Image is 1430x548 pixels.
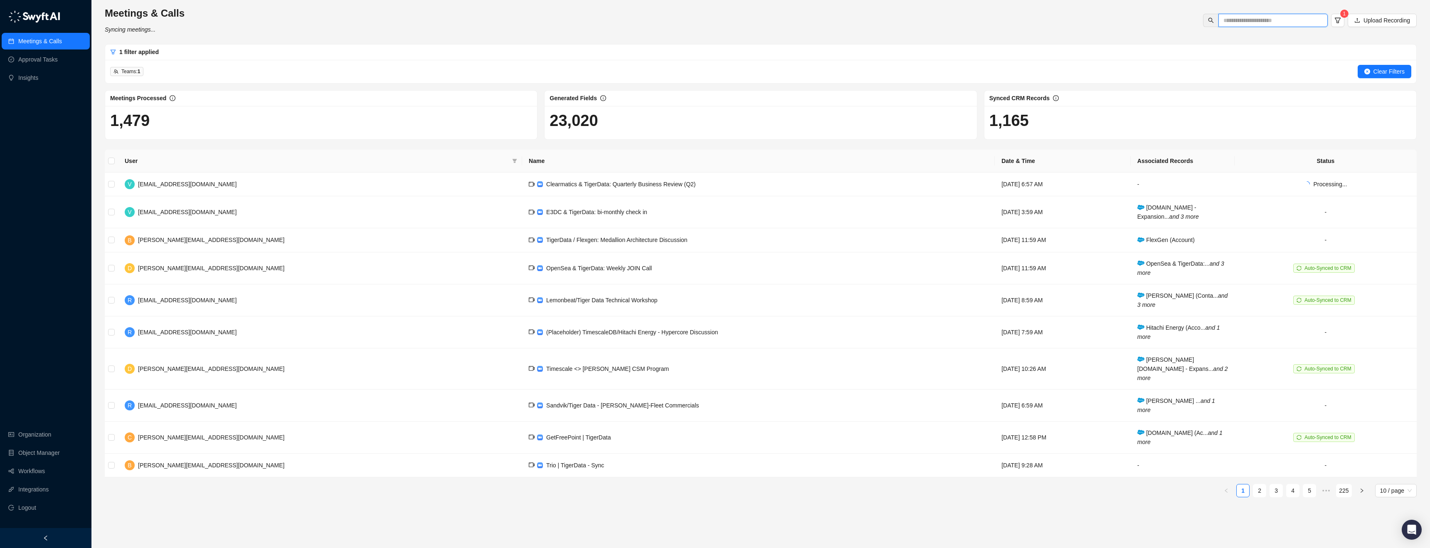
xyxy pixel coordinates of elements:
[1235,316,1417,348] td: -
[128,328,132,337] span: R
[1364,69,1370,74] span: close-circle
[128,296,132,305] span: R
[1253,484,1266,497] li: 2
[1137,356,1228,381] span: [PERSON_NAME][DOMAIN_NAME] - Expans...
[529,462,535,468] span: video-camera
[1304,434,1351,440] span: Auto-Synced to CRM
[995,284,1131,316] td: [DATE] 8:59 AM
[1169,213,1199,220] i: and 3 more
[128,401,132,410] span: R
[546,297,657,304] span: Lemonbeat/Tiger Data Technical Workshop
[995,390,1131,422] td: [DATE] 6:59 AM
[1358,65,1411,78] button: Clear Filters
[529,297,535,303] span: video-camera
[1137,365,1228,381] i: and 2 more
[546,365,669,372] span: Timescale <> [PERSON_NAME] CSM Program
[8,505,14,511] span: logout
[1297,266,1302,271] span: sync
[995,173,1131,196] td: [DATE] 6:57 AM
[18,481,49,498] a: Integrations
[546,402,699,409] span: Sandvik/Tiger Data - [PERSON_NAME]-Fleet Commercials
[105,7,185,20] h3: Meetings & Calls
[1304,366,1351,372] span: Auto-Synced to CRM
[128,364,132,373] span: D
[510,155,519,167] span: filter
[1354,17,1360,23] span: upload
[18,444,60,461] a: Object Manager
[138,237,284,243] span: [PERSON_NAME][EMAIL_ADDRESS][DOMAIN_NAME]
[1131,454,1235,477] td: -
[995,454,1131,477] td: [DATE] 9:28 AM
[1224,488,1229,493] span: left
[119,49,159,55] span: 1 filter applied
[43,535,49,541] span: left
[1253,484,1266,497] a: 2
[18,33,62,49] a: Meetings & Calls
[995,252,1131,284] td: [DATE] 11:59 AM
[1303,484,1316,497] a: 5
[529,402,535,408] span: video-camera
[1270,484,1282,497] a: 3
[1336,484,1351,497] li: 225
[18,426,51,443] a: Organization
[1131,150,1235,173] th: Associated Records
[529,237,535,243] span: video-camera
[537,462,543,468] img: zoom-DkfWWZB2.png
[1137,292,1228,308] i: and 3 more
[18,69,38,86] a: Insights
[1304,297,1351,303] span: Auto-Synced to CRM
[121,69,140,74] span: Teams:
[1235,390,1417,422] td: -
[995,348,1131,390] td: [DATE] 10:26 AM
[522,150,995,173] th: Name
[8,10,60,23] img: logo-05li4sbe.png
[18,463,45,479] a: Workflows
[110,111,532,130] h1: 1,479
[537,297,543,303] img: zoom-DkfWWZB2.png
[18,51,58,68] a: Approval Tasks
[1137,260,1224,276] span: OpenSea & TigerData:...
[1131,173,1235,196] td: -
[529,209,535,215] span: video-camera
[1402,520,1422,540] div: Open Intercom Messenger
[1297,435,1302,440] span: sync
[138,365,284,372] span: [PERSON_NAME][EMAIL_ADDRESS][DOMAIN_NAME]
[1137,204,1199,220] span: [DOMAIN_NAME] - Expansion...
[1220,484,1233,497] button: left
[1319,484,1333,497] span: •••
[1340,10,1349,18] sup: 1
[1348,14,1417,27] button: Upload Recording
[995,196,1131,228] td: [DATE] 3:59 AM
[1355,484,1368,497] button: right
[1304,181,1310,187] span: loading
[1137,397,1215,413] span: [PERSON_NAME] ...
[546,265,652,272] span: OpenSea & TigerData: Weekly JOIN Call
[138,402,237,409] span: [EMAIL_ADDRESS][DOMAIN_NAME]
[537,329,543,335] img: zoom-DkfWWZB2.png
[529,329,535,335] span: video-camera
[995,316,1131,348] td: [DATE] 7:59 AM
[18,499,36,516] span: Logout
[1303,484,1316,497] li: 5
[550,95,597,101] span: Generated Fields
[989,95,1050,101] span: Synced CRM Records
[1363,16,1410,25] span: Upload Recording
[995,150,1131,173] th: Date & Time
[128,264,132,273] span: D
[546,329,718,336] span: (Placeholder) TimescaleDB/Hitachi Energy - Hypercore Discussion
[537,265,543,271] img: zoom-DkfWWZB2.png
[1235,228,1417,252] td: -
[1373,67,1405,76] span: Clear Filters
[546,209,647,215] span: E3DC & TigerData: bi-monthly check in
[1237,484,1249,497] a: 1
[113,69,118,74] span: team
[1304,265,1351,271] span: Auto-Synced to CRM
[1343,11,1346,17] span: 1
[995,228,1131,252] td: [DATE] 11:59 AM
[1297,298,1302,303] span: sync
[1137,260,1224,276] i: and 3 more
[995,422,1131,454] td: [DATE] 12:58 PM
[105,26,155,33] i: Syncing meetings...
[1208,17,1214,23] span: search
[1336,484,1351,497] a: 225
